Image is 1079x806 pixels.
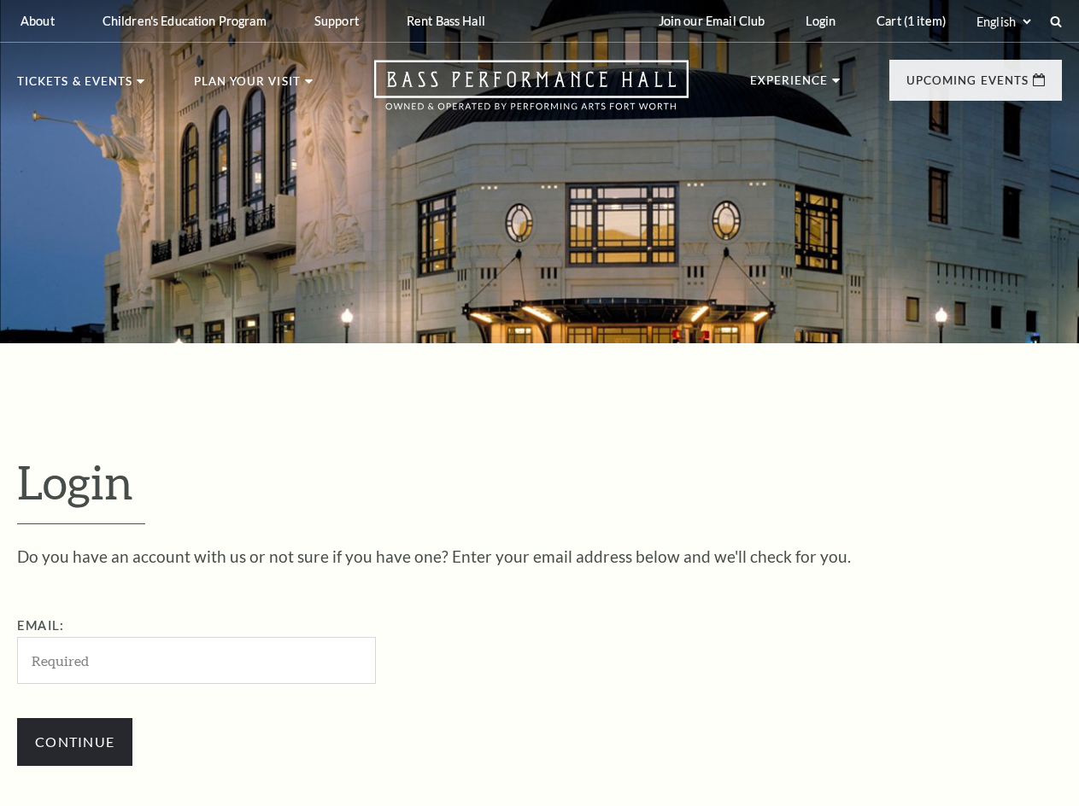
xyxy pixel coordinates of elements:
p: Tickets & Events [17,76,132,96]
p: Plan Your Visit [194,76,301,96]
p: Upcoming Events [906,75,1029,96]
span: Login [17,454,133,509]
p: About [21,14,55,28]
p: Children's Education Program [103,14,267,28]
label: Email: [17,618,64,633]
p: Rent Bass Hall [407,14,485,28]
p: Experience [750,75,829,96]
input: Continue [17,718,132,766]
select: Select: [973,14,1034,30]
p: Do you have an account with us or not sure if you have one? Enter your email address below and we... [17,548,1062,564]
input: Required [17,637,376,684]
p: Support [314,14,359,28]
